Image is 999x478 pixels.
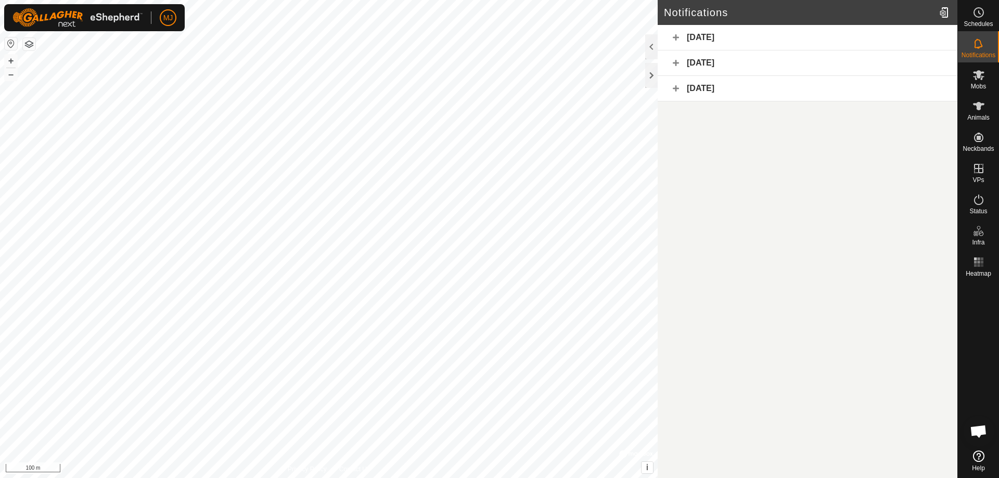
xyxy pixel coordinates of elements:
[288,464,327,474] a: Privacy Policy
[12,8,143,27] img: Gallagher Logo
[658,50,957,76] div: [DATE]
[958,446,999,475] a: Help
[23,38,35,50] button: Map Layers
[163,12,173,23] span: MJ
[964,21,993,27] span: Schedules
[5,37,17,50] button: Reset Map
[966,270,991,277] span: Heatmap
[971,83,986,89] span: Mobs
[972,465,985,471] span: Help
[963,416,994,447] a: Open chat
[339,464,370,474] a: Contact Us
[5,55,17,67] button: +
[658,25,957,50] div: [DATE]
[658,76,957,101] div: [DATE]
[642,462,653,473] button: i
[969,208,987,214] span: Status
[5,68,17,81] button: –
[967,114,990,121] span: Animals
[646,463,648,472] span: i
[963,146,994,152] span: Neckbands
[972,177,984,183] span: VPs
[664,6,935,19] h2: Notifications
[972,239,984,246] span: Infra
[962,52,995,58] span: Notifications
